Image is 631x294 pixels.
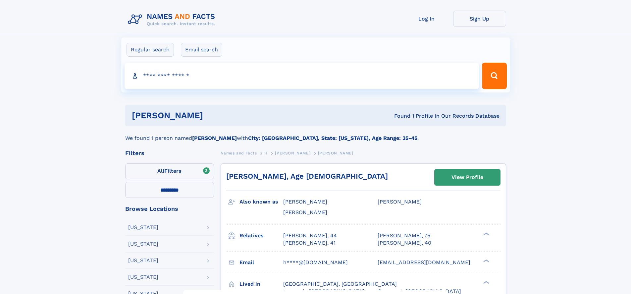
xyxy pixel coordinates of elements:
[482,280,490,284] div: ❯
[157,168,164,174] span: All
[283,232,337,239] a: [PERSON_NAME], 44
[125,206,214,212] div: Browse Locations
[226,172,388,180] a: [PERSON_NAME], Age [DEMOGRAPHIC_DATA]
[264,149,268,157] a: H
[132,111,299,120] h1: [PERSON_NAME]
[400,11,453,27] a: Log In
[128,258,158,263] div: [US_STATE]
[482,232,490,236] div: ❯
[298,112,500,120] div: Found 1 Profile In Our Records Database
[125,126,506,142] div: We found 1 person named with .
[239,278,283,290] h3: Lived in
[264,151,268,155] span: H
[283,209,327,215] span: [PERSON_NAME]
[125,63,479,89] input: search input
[239,230,283,241] h3: Relatives
[128,241,158,247] div: [US_STATE]
[482,259,490,263] div: ❯
[221,149,257,157] a: Names and Facts
[239,257,283,268] h3: Email
[378,199,422,205] span: [PERSON_NAME]
[275,149,310,157] a: [PERSON_NAME]
[378,259,470,265] span: [EMAIL_ADDRESS][DOMAIN_NAME]
[435,169,500,185] a: View Profile
[275,151,310,155] span: [PERSON_NAME]
[125,150,214,156] div: Filters
[125,163,214,179] label: Filters
[127,43,174,57] label: Regular search
[283,281,397,287] span: [GEOGRAPHIC_DATA], [GEOGRAPHIC_DATA]
[283,239,336,247] a: [PERSON_NAME], 41
[318,151,353,155] span: [PERSON_NAME]
[248,135,417,141] b: City: [GEOGRAPHIC_DATA], State: [US_STATE], Age Range: 35-45
[453,11,506,27] a: Sign Up
[482,63,506,89] button: Search Button
[378,232,430,239] a: [PERSON_NAME], 75
[283,199,327,205] span: [PERSON_NAME]
[192,135,237,141] b: [PERSON_NAME]
[451,170,483,185] div: View Profile
[239,196,283,207] h3: Also known as
[125,11,221,29] img: Logo Names and Facts
[181,43,222,57] label: Email search
[128,274,158,280] div: [US_STATE]
[378,239,431,247] a: [PERSON_NAME], 40
[128,225,158,230] div: [US_STATE]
